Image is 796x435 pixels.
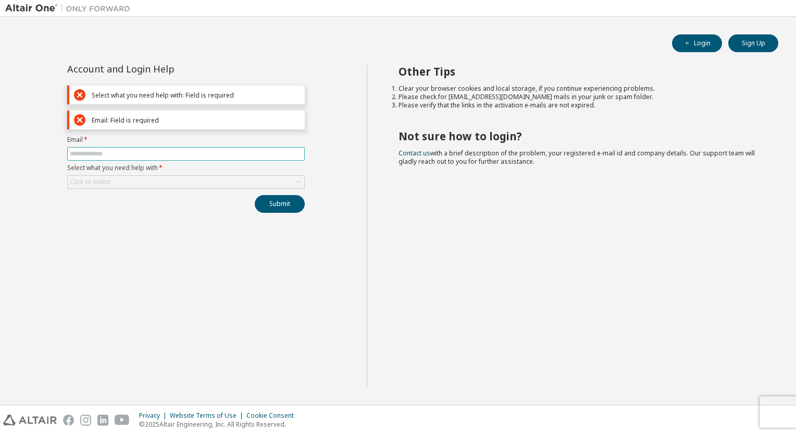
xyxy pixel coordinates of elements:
div: Email: Field is required [92,116,300,124]
p: © 2025 Altair Engineering, Inc. All Rights Reserved. [139,420,300,429]
div: Cookie Consent [246,412,300,420]
img: facebook.svg [63,415,74,426]
img: linkedin.svg [97,415,108,426]
img: altair_logo.svg [3,415,57,426]
button: Sign Up [728,34,778,52]
div: Account and Login Help [67,65,257,73]
span: with a brief description of the problem, your registered e-mail id and company details. Our suppo... [399,149,755,166]
div: Click to select [70,178,110,186]
label: Select what you need help with [67,164,305,172]
label: Email [67,136,305,144]
div: Website Terms of Use [170,412,246,420]
h2: Other Tips [399,65,760,78]
div: Privacy [139,412,170,420]
li: Please check for [EMAIL_ADDRESS][DOMAIN_NAME] mails in your junk or spam folder. [399,93,760,101]
li: Clear your browser cookies and local storage, if you continue experiencing problems. [399,84,760,93]
li: Please verify that the links in the activation e-mails are not expired. [399,101,760,110]
button: Login [672,34,722,52]
img: instagram.svg [80,415,91,426]
a: Contact us [399,149,430,158]
img: Altair One [5,3,135,14]
img: youtube.svg [115,415,130,426]
div: Click to select [68,176,304,188]
div: Select what you need help with: Field is required [92,91,300,99]
button: Submit [255,195,305,213]
h2: Not sure how to login? [399,129,760,143]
